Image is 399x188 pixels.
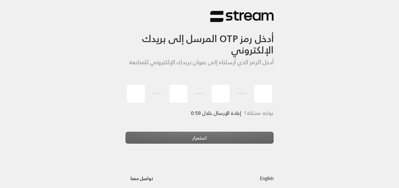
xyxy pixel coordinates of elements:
[244,109,274,117] span: تواجه مشكلة؟
[125,59,274,66] h5: أدخل الرمز الذي أرسلناه إلى عنوان بريدك الإلكتروني للمتابعة
[125,174,159,182] a: تواصل معنا
[125,22,274,56] h3: أدخل رمز OTP المرسل إلى بريدك الإلكتروني
[260,172,274,184] a: English
[125,172,159,184] button: تواصل معنا
[191,109,241,117] span: إعادة الإرسال خلال 0:59
[210,10,274,23] img: Stream Logo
